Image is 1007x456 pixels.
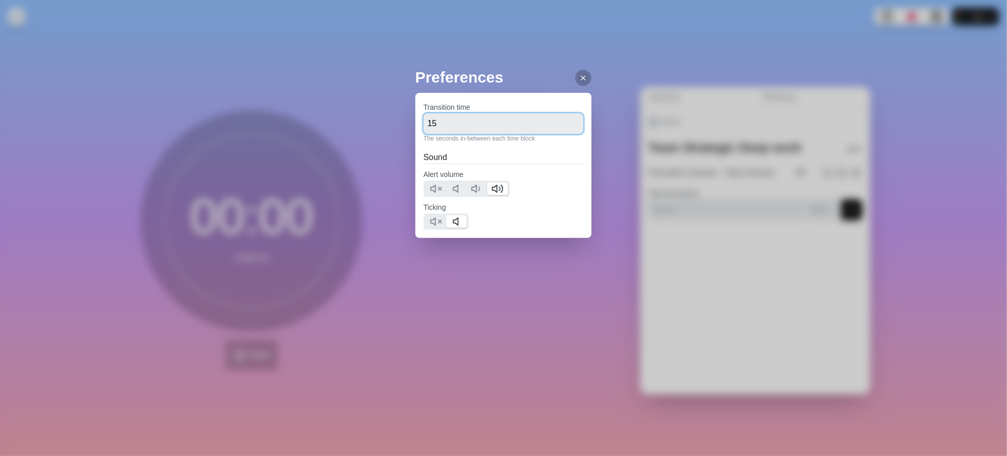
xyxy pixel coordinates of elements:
h2: Sound [424,151,584,164]
label: Alert volume [424,170,464,179]
h2: Preferences [415,66,592,89]
label: Ticking [424,203,446,211]
label: Transition time [424,103,470,111]
p: The seconds in-between each time block [424,134,584,143]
